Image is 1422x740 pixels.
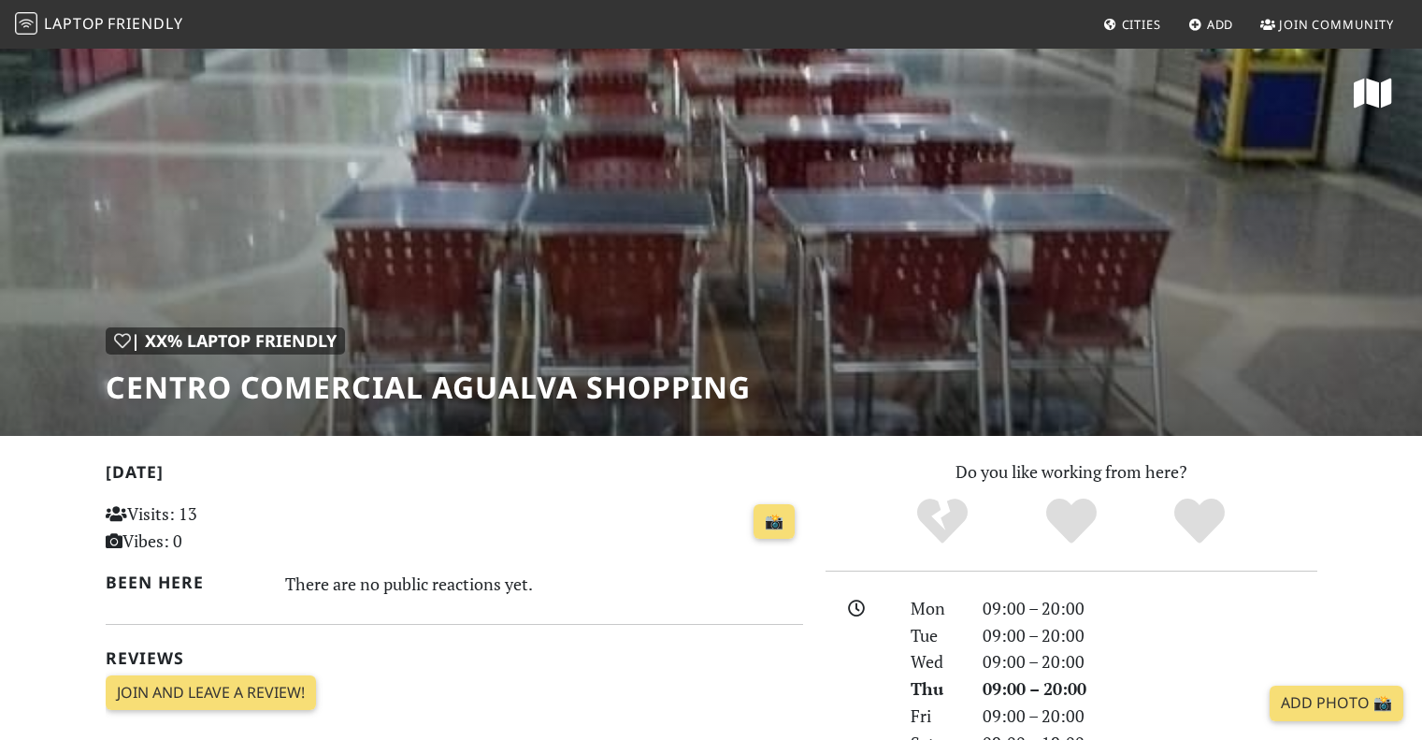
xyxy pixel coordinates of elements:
a: LaptopFriendly LaptopFriendly [15,8,183,41]
div: Yes [1007,496,1136,547]
div: Definitely! [1135,496,1264,547]
a: Join Community [1253,7,1401,41]
div: Tue [899,622,970,649]
h2: [DATE] [106,462,803,489]
div: No [878,496,1007,547]
a: Add Photo 📸 [1270,686,1403,721]
span: Join Community [1279,16,1394,33]
div: 09:00 – 20:00 [971,622,1329,649]
div: | XX% Laptop Friendly [106,327,345,355]
a: Cities [1096,7,1169,41]
p: Visits: 13 Vibes: 0 [106,501,323,555]
p: Do you like working from here? [826,458,1317,486]
div: Mon [899,595,970,622]
div: 09:00 – 20:00 [971,648,1329,675]
span: Add [1207,16,1234,33]
div: There are no public reactions yet. [285,569,803,599]
div: 09:00 – 20:00 [971,595,1329,622]
span: Cities [1122,16,1161,33]
h2: Been here [106,573,264,592]
a: 📸 [754,504,795,540]
div: Thu [899,675,970,703]
div: Fri [899,703,970,730]
a: Add [1181,7,1242,41]
h2: Reviews [106,648,803,668]
img: LaptopFriendly [15,12,37,35]
a: Join and leave a review! [106,675,316,711]
div: 09:00 – 20:00 [971,675,1329,703]
div: 09:00 – 20:00 [971,703,1329,730]
h1: Centro Comercial AGUALVA SHOPPING [106,370,751,405]
div: Wed [899,648,970,675]
span: Friendly [108,13,182,34]
span: Laptop [44,13,105,34]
